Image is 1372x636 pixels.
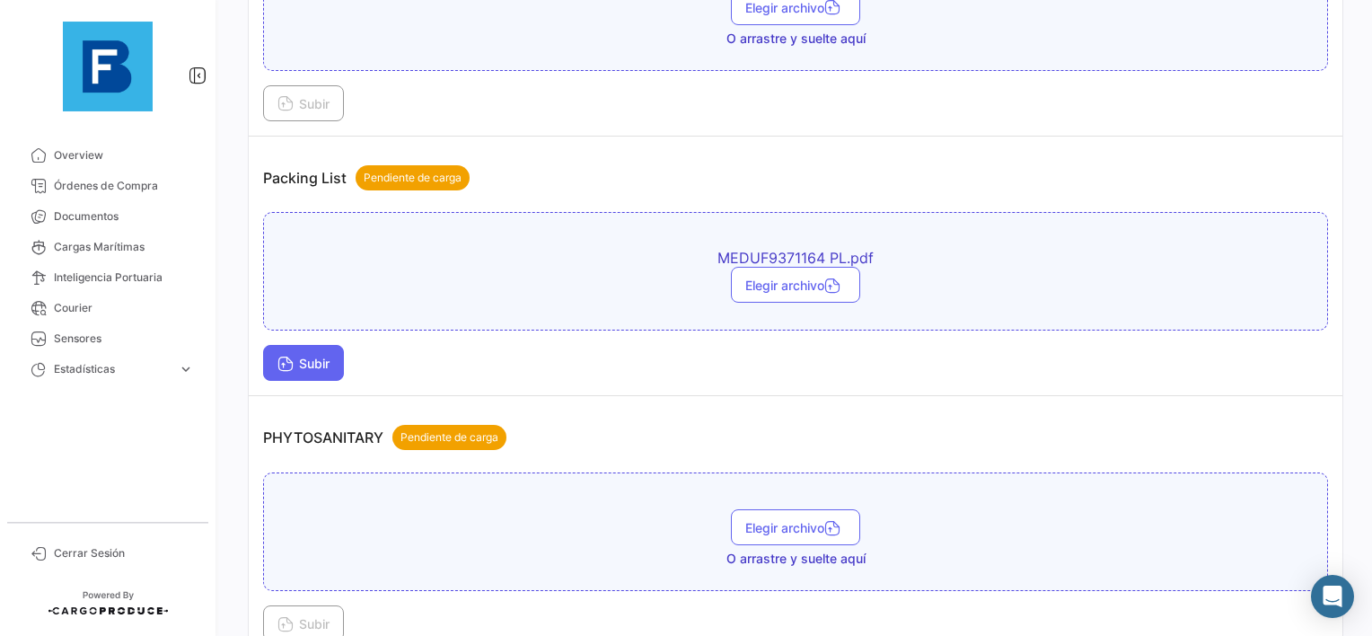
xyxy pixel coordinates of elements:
[14,201,201,232] a: Documentos
[364,170,462,186] span: Pendiente de carga
[54,269,194,286] span: Inteligencia Portuaria
[14,140,201,171] a: Overview
[481,249,1110,267] span: MEDUF9371164 PL.pdf
[14,171,201,201] a: Órdenes de Compra
[54,300,194,316] span: Courier
[54,147,194,163] span: Overview
[54,361,171,377] span: Estadísticas
[263,85,344,121] button: Subir
[745,520,846,535] span: Elegir archivo
[263,345,344,381] button: Subir
[14,323,201,354] a: Sensores
[263,425,506,450] p: PHYTOSANITARY
[400,429,498,446] span: Pendiente de carga
[263,165,470,190] p: Packing List
[277,616,330,632] span: Subir
[54,331,194,347] span: Sensores
[731,267,860,303] button: Elegir archivo
[14,262,201,293] a: Inteligencia Portuaria
[54,239,194,255] span: Cargas Marítimas
[14,232,201,262] a: Cargas Marítimas
[277,96,330,111] span: Subir
[178,361,194,377] span: expand_more
[745,278,846,293] span: Elegir archivo
[54,545,194,561] span: Cerrar Sesión
[14,293,201,323] a: Courier
[63,22,153,111] img: 12429640-9da8-4fa2-92c4-ea5716e443d2.jpg
[726,550,866,568] span: O arrastre y suelte aquí
[726,30,866,48] span: O arrastre y suelte aquí
[54,208,194,225] span: Documentos
[1311,575,1354,618] div: Abrir Intercom Messenger
[731,509,860,545] button: Elegir archivo
[54,178,194,194] span: Órdenes de Compra
[277,356,330,371] span: Subir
